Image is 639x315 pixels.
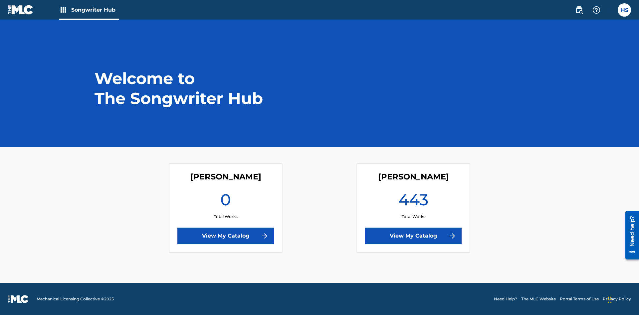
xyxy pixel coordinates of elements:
[190,172,261,182] h4: Lorna Singerton
[607,7,614,13] div: Notifications
[261,232,269,240] img: f7272a7cc735f4ea7f67.svg
[592,6,600,14] img: help
[365,228,462,244] a: View My Catalog
[448,232,456,240] img: f7272a7cc735f4ea7f67.svg
[95,68,264,108] h1: Welcome to The Songwriter Hub
[8,295,29,303] img: logo
[398,190,428,214] h1: 443
[521,296,556,302] a: The MLC Website
[494,296,517,302] a: Need Help?
[606,283,639,315] iframe: Chat Widget
[214,214,238,220] p: Total Works
[59,6,67,14] img: Top Rightsholders
[220,190,231,214] h1: 0
[560,296,599,302] a: Portal Terms of Use
[618,3,631,17] div: User Menu
[590,3,603,17] div: Help
[37,296,114,302] span: Mechanical Licensing Collective © 2025
[575,6,583,14] img: search
[8,5,34,15] img: MLC Logo
[402,214,425,220] p: Total Works
[177,228,274,244] a: View My Catalog
[71,6,119,14] span: Songwriter Hub
[608,290,612,310] div: Drag
[620,208,639,263] iframe: Resource Center
[603,296,631,302] a: Privacy Policy
[572,3,586,17] a: Public Search
[378,172,449,182] h4: Toby Songwriter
